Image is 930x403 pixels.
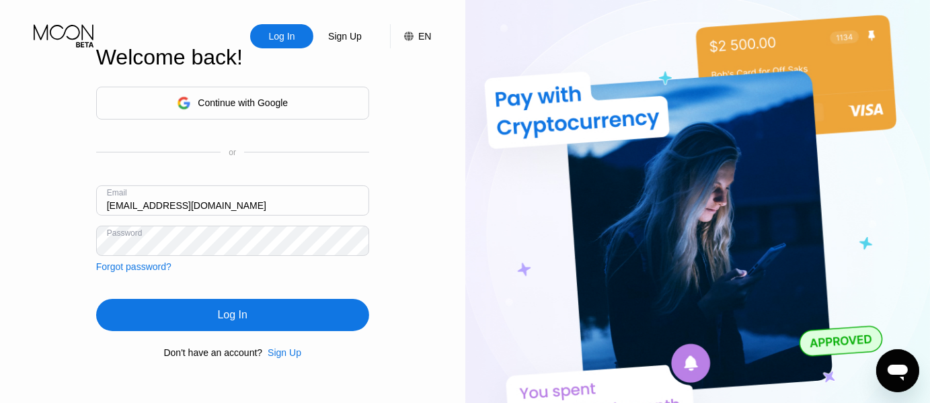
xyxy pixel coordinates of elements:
div: Log In [218,308,247,322]
div: Don't have an account? [164,347,263,358]
div: EN [418,31,431,42]
div: Log In [96,299,369,331]
div: EN [390,24,431,48]
div: or [229,148,236,157]
div: Sign Up [327,30,363,43]
div: Sign Up [262,347,301,358]
div: Log In [268,30,297,43]
div: Sign Up [268,347,301,358]
div: Sign Up [313,24,377,48]
div: Forgot password? [96,261,171,272]
div: Welcome back! [96,45,369,70]
div: Continue with Google [198,97,288,108]
div: Continue with Google [96,87,369,120]
div: Log In [250,24,313,48]
div: Email [107,188,127,197]
div: Password [107,228,143,238]
iframe: Button to launch messaging window [876,349,919,392]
